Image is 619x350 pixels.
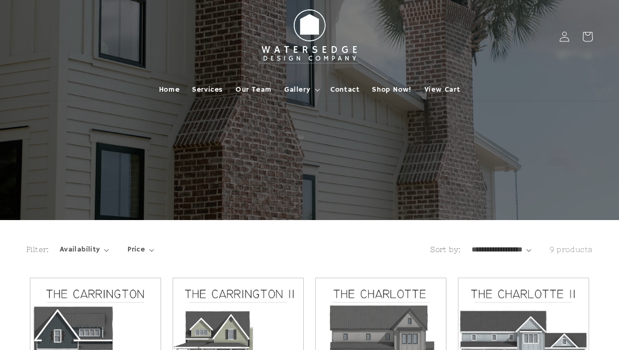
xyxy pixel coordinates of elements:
[60,244,109,255] summary: Availability (0 selected)
[366,79,418,101] a: Shop Now!
[153,79,186,101] a: Home
[418,79,466,101] a: View Cart
[236,85,272,94] span: Our Team
[127,244,154,255] summary: Price
[229,79,278,101] a: Our Team
[550,245,593,254] span: 9 products
[127,244,145,255] span: Price
[430,245,461,254] label: Sort by:
[159,85,179,94] span: Home
[424,85,460,94] span: View Cart
[324,79,366,101] a: Contact
[186,79,229,101] a: Services
[330,85,359,94] span: Contact
[252,4,367,69] img: Watersedge Design Co
[26,244,49,255] h2: Filter:
[192,85,223,94] span: Services
[372,85,411,94] span: Shop Now!
[284,85,310,94] span: Gallery
[60,244,100,255] span: Availability
[278,79,324,101] summary: Gallery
